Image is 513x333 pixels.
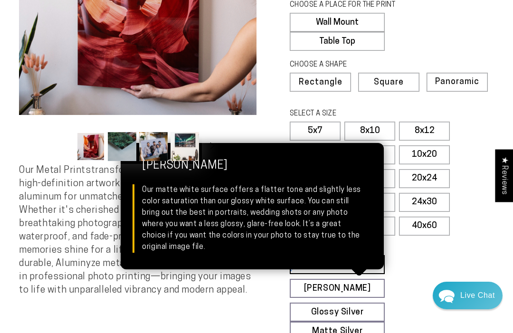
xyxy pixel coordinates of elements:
div: Click to open Judge.me floating reviews tab [495,149,513,202]
button: Slide right [202,136,223,157]
button: Load image 1 in gallery view [76,132,105,161]
label: 10x20 [399,145,450,164]
label: 20x24 [399,169,450,188]
label: 8x12 [399,122,450,141]
strong: [PERSON_NAME] [142,160,362,184]
legend: CHOOSE A SHAPE [290,60,408,70]
label: 24x30 [399,193,450,212]
div: Our matte white surface offers a flatter tone and slightly less color saturation than our glossy ... [142,184,362,253]
a: [PERSON_NAME] [290,279,385,298]
button: Load image 2 in gallery view [108,132,136,161]
legend: SELECT A SIZE [290,109,408,119]
span: Panoramic [435,77,479,86]
label: 40x60 [399,217,450,236]
label: Table Top [290,32,385,51]
button: Load image 4 in gallery view [171,132,199,161]
div: Contact Us Directly [460,282,495,309]
span: Rectangle [299,78,342,87]
button: Load image 3 in gallery view [139,132,168,161]
div: Chat widget toggle [433,282,503,309]
a: Glossy Silver [290,303,385,322]
button: Slide left [53,136,74,157]
label: 5x7 [290,122,341,141]
span: Square [374,78,404,87]
label: 8x10 [344,122,395,141]
label: Wall Mount [290,13,385,32]
span: Our Metal Prints transform your photos into vivid, high-definition artwork infused directly onto ... [19,166,254,295]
